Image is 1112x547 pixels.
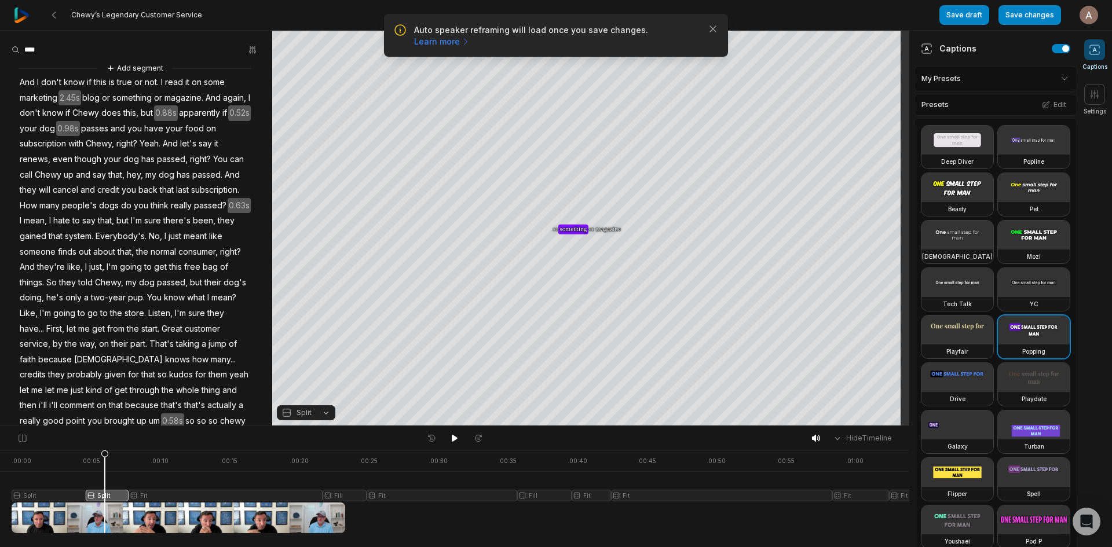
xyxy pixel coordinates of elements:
span: Settings [1084,107,1106,116]
span: Chewy’s Legendary Customer Service [71,10,202,20]
span: them [207,367,228,383]
span: my [144,167,158,183]
h3: Pet [1030,204,1038,214]
span: that, [116,244,135,260]
span: 0.58s [161,413,184,429]
span: and [75,167,92,183]
span: way, [78,336,98,352]
h3: Drive [950,394,965,403]
span: passed, [156,152,189,167]
span: they [217,213,236,229]
span: service, [19,336,52,352]
span: my [125,275,138,291]
span: say [81,213,97,229]
span: that's [183,398,206,413]
span: mean, [23,213,48,229]
span: Like, [19,306,39,321]
span: let [44,383,56,398]
button: Save draft [939,5,989,25]
span: think [149,198,170,214]
span: credit [96,182,120,198]
span: can [229,152,245,167]
span: the [126,321,140,337]
span: No, [148,229,163,244]
span: and [221,383,238,398]
span: passes [80,121,109,137]
button: HideTimeline [829,429,895,447]
span: right? [189,152,212,167]
span: part. [129,336,148,352]
span: me [56,383,69,398]
span: on [205,121,217,137]
span: Chewy [34,167,63,183]
span: Everybody's. [94,229,148,244]
span: on [191,75,203,90]
h3: Youshaei [945,537,970,546]
span: And [19,75,36,90]
span: you [126,121,143,137]
span: a [83,290,90,306]
span: of [228,336,238,352]
span: even [52,152,74,167]
span: comment [58,398,96,413]
span: Chewy [71,105,100,121]
span: or [133,75,144,90]
span: [DEMOGRAPHIC_DATA] [73,352,164,368]
button: Edit [1038,97,1070,112]
span: their [203,275,222,291]
h3: YC [1030,299,1038,309]
span: get [153,259,168,275]
span: finds [57,244,78,260]
div: My Presets [914,66,1077,91]
h3: Mozi [1027,252,1041,261]
span: the [135,244,149,260]
span: I [36,75,40,90]
span: I [48,213,52,229]
span: I'm [39,306,52,321]
span: that [159,182,175,198]
span: they [19,182,38,198]
span: your [103,152,122,167]
h3: [DEMOGRAPHIC_DATA] [922,252,993,261]
span: brought [103,413,136,429]
span: to [76,306,86,321]
span: i'll [48,398,58,413]
span: someone [19,244,57,260]
span: Chewy, [85,136,115,152]
h3: Playdate [1022,394,1047,403]
span: their [110,336,129,352]
span: Chewy, [94,275,125,291]
span: free [183,259,202,275]
span: told [77,275,94,291]
span: and [79,182,96,198]
span: of [103,383,114,398]
span: it [184,75,191,90]
span: Great [160,321,184,337]
span: this, [122,105,140,121]
span: up [63,167,75,183]
span: right? [115,136,138,152]
span: get [114,383,129,398]
span: they [47,367,66,383]
button: Split [277,405,335,420]
span: some [203,75,226,90]
span: your [19,121,38,137]
span: 0.98s [56,121,80,137]
span: passed, [156,275,189,291]
span: many... [210,352,237,368]
span: for [127,367,140,383]
span: food [184,121,205,137]
span: let's [179,136,197,152]
span: through [129,383,160,398]
div: Open Intercom Messenger [1073,508,1100,535]
span: I [84,259,88,275]
span: um [148,413,161,429]
p: Auto speaker reframing will load once you save changes. [414,24,698,47]
h3: Beasty [948,204,967,214]
span: get [91,321,106,337]
span: start. [140,321,160,337]
span: don't [19,105,41,121]
span: And [162,136,179,152]
span: or [101,90,111,106]
span: is [108,75,116,90]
